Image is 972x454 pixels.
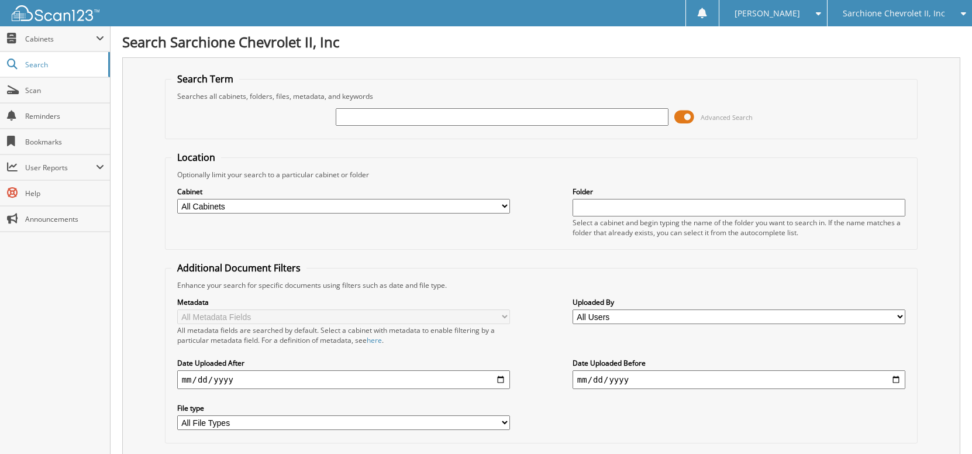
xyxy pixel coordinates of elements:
[25,60,102,70] span: Search
[25,111,104,121] span: Reminders
[367,335,382,345] a: here
[25,85,104,95] span: Scan
[177,187,511,197] label: Cabinet
[171,73,239,85] legend: Search Term
[843,10,945,17] span: Sarchione Chevrolet II, Inc
[25,137,104,147] span: Bookmarks
[171,151,221,164] legend: Location
[25,214,104,224] span: Announcements
[573,358,906,368] label: Date Uploaded Before
[177,325,511,345] div: All metadata fields are searched by default. Select a cabinet with metadata to enable filtering b...
[171,280,912,290] div: Enhance your search for specific documents using filters such as date and file type.
[122,32,960,51] h1: Search Sarchione Chevrolet II, Inc
[177,358,511,368] label: Date Uploaded After
[171,170,912,180] div: Optionally limit your search to a particular cabinet or folder
[573,218,906,238] div: Select a cabinet and begin typing the name of the folder you want to search in. If the name match...
[177,297,511,307] label: Metadata
[177,370,511,389] input: start
[701,113,753,122] span: Advanced Search
[25,163,96,173] span: User Reports
[177,403,511,413] label: File type
[573,187,906,197] label: Folder
[171,91,912,101] div: Searches all cabinets, folders, files, metadata, and keywords
[573,297,906,307] label: Uploaded By
[735,10,800,17] span: [PERSON_NAME]
[171,262,306,274] legend: Additional Document Filters
[25,34,96,44] span: Cabinets
[25,188,104,198] span: Help
[573,370,906,389] input: end
[12,5,99,21] img: scan123-logo-white.svg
